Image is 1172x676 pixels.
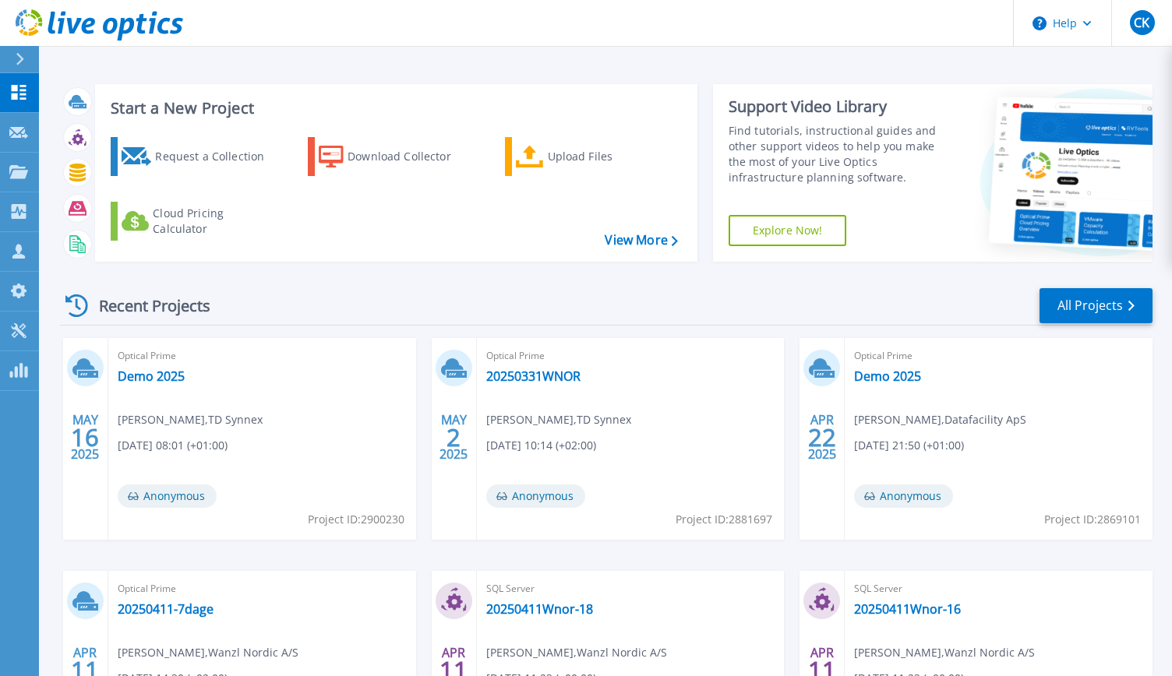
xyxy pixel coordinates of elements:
a: 20250411-7dage [118,601,214,617]
a: Demo 2025 [854,368,921,384]
div: Find tutorials, instructional guides and other support videos to help you make the most of your L... [729,123,949,185]
a: Request a Collection [111,137,284,176]
span: Anonymous [486,484,585,508]
span: Optical Prime [118,580,407,597]
div: MAY 2025 [70,409,100,466]
a: All Projects [1040,288,1153,323]
span: [DATE] 08:01 (+01:00) [118,437,228,454]
a: Upload Files [505,137,679,176]
span: [DATE] 21:50 (+01:00) [854,437,964,454]
a: 20250411Wnor-18 [486,601,593,617]
span: Optical Prime [486,347,775,364]
a: View More [605,233,677,248]
span: Anonymous [854,484,953,508]
div: Cloud Pricing Calculator [153,206,277,237]
div: Upload Files [548,141,672,172]
div: Request a Collection [155,141,280,172]
span: CK [1134,16,1149,29]
span: Project ID: 2900230 [308,511,404,528]
span: 16 [71,431,99,444]
a: Cloud Pricing Calculator [111,202,284,241]
span: Optical Prime [854,347,1143,364]
span: Project ID: 2881697 [676,511,772,528]
a: Demo 2025 [118,368,185,384]
div: Support Video Library [729,97,949,117]
div: Recent Projects [60,287,231,325]
span: [PERSON_NAME] , TD Synnex [486,411,631,428]
span: [PERSON_NAME] , Wanzl Nordic A/S [118,644,298,661]
a: Explore Now! [729,215,847,246]
span: SQL Server [854,580,1143,597]
div: Download Collector [348,141,472,172]
span: Optical Prime [118,347,407,364]
span: [PERSON_NAME] , Wanzl Nordic A/S [854,644,1035,661]
span: 2 [447,431,461,444]
a: 20250411Wnor-16 [854,601,961,617]
span: [PERSON_NAME] , TD Synnex [118,411,263,428]
span: Project ID: 2869101 [1044,511,1141,528]
span: [PERSON_NAME] , Datafacility ApS [854,411,1026,428]
div: APR 2025 [807,409,837,466]
span: Anonymous [118,484,217,508]
h3: Start a New Project [111,100,677,117]
a: 20250331WNOR [486,368,581,384]
span: 22 [808,431,836,444]
span: [DATE] 10:14 (+02:00) [486,437,596,454]
div: MAY 2025 [439,409,468,466]
span: [PERSON_NAME] , Wanzl Nordic A/S [486,644,667,661]
a: Download Collector [308,137,482,176]
span: SQL Server [486,580,775,597]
